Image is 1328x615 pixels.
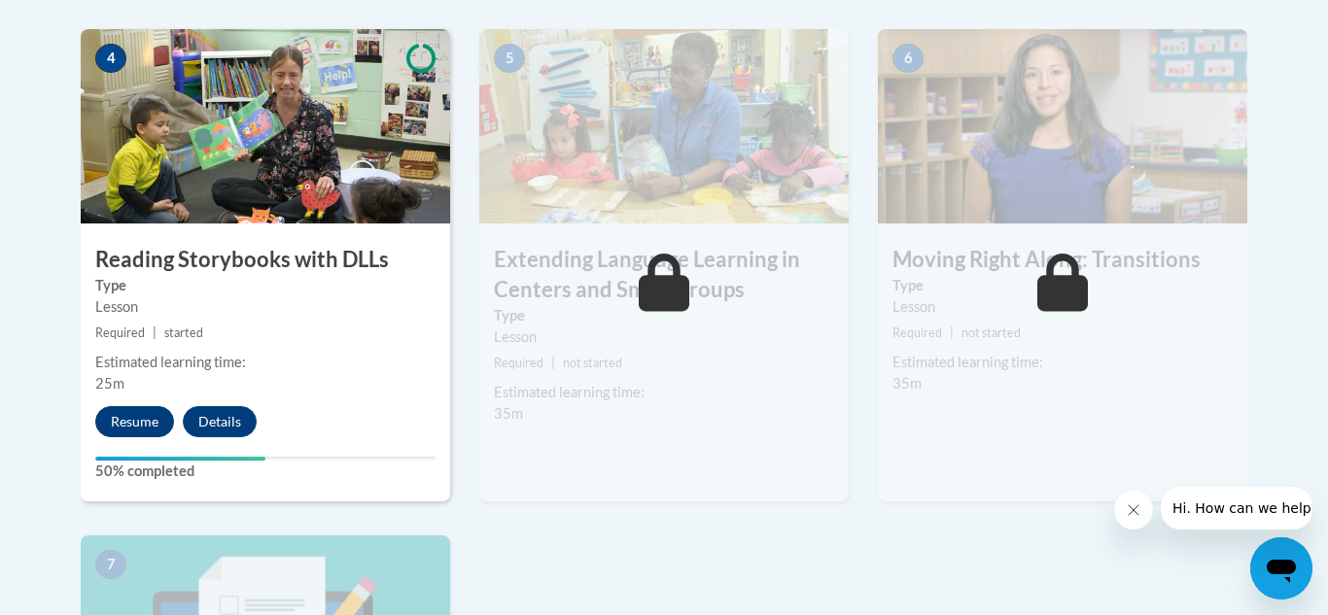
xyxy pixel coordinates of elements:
div: Lesson [95,296,436,318]
span: 35m [892,375,922,392]
span: 5 [494,44,525,73]
span: not started [961,325,1021,340]
iframe: Message from company [1161,487,1312,530]
img: Course Image [878,29,1247,223]
button: Details [183,406,257,437]
h3: Reading Storybooks with DLLs [81,245,450,275]
div: Estimated learning time: [95,352,436,373]
span: Required [494,356,543,370]
span: not started [563,356,622,370]
span: 7 [95,550,126,579]
span: started [164,325,203,340]
div: Your progress [95,457,265,461]
span: Required [892,325,942,340]
div: Lesson [892,296,1233,318]
label: Type [494,305,834,326]
label: Type [95,275,436,296]
span: | [153,325,157,340]
div: Lesson [494,326,834,348]
div: Estimated learning time: [494,382,834,403]
iframe: Close message [1114,491,1153,530]
img: Course Image [479,29,849,223]
img: Course Image [81,29,450,223]
span: Hi. How can we help? [12,14,157,29]
label: 50% completed [95,461,436,482]
span: 35m [494,405,523,422]
span: | [950,325,954,340]
label: Type [892,275,1233,296]
span: 25m [95,375,124,392]
h3: Moving Right Along: Transitions [878,245,1247,275]
span: | [551,356,555,370]
span: Required [95,325,145,340]
button: Resume [95,406,174,437]
div: Estimated learning time: [892,352,1233,373]
h3: Extending Language Learning in Centers and Small Groups [479,245,849,305]
span: 4 [95,44,126,73]
span: 6 [892,44,924,73]
iframe: Button to launch messaging window [1250,537,1312,599]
